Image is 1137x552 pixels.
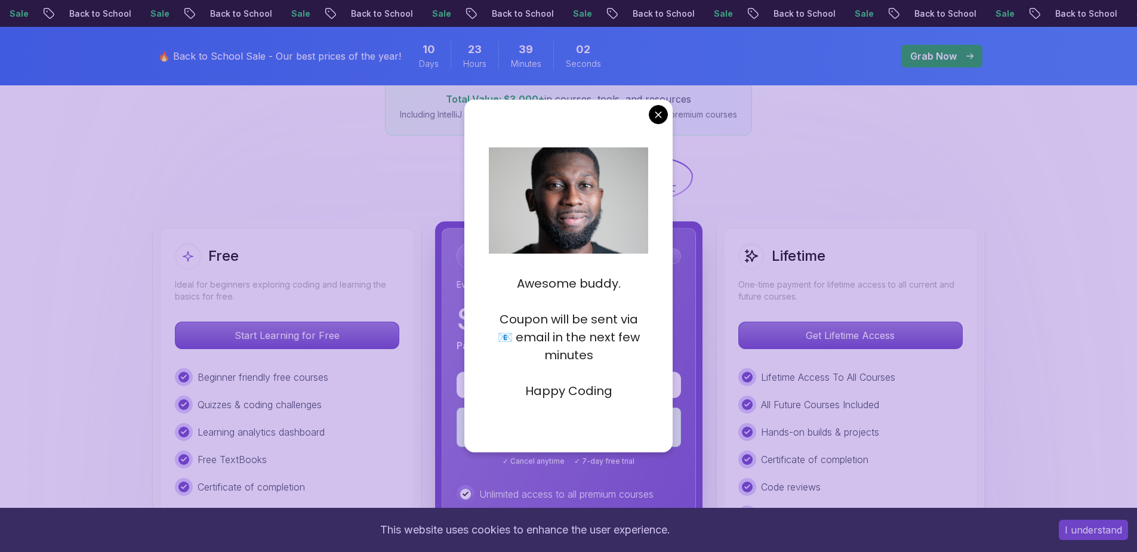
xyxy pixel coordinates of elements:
[463,58,486,70] span: Hours
[1071,8,1109,20] p: Sale
[761,425,879,439] p: Hands-on builds & projects
[849,8,930,20] p: Back to School
[198,370,328,384] p: Beginner friendly free courses
[446,93,544,105] span: Total Value: $3,000+
[761,507,844,522] p: Exclusive webinars
[400,109,737,121] p: Including IntelliJ IDEA Ultimate ($1,034.24), exclusive textbooks, and premium courses
[208,246,239,266] h2: Free
[738,322,963,349] button: Get Lifetime Access
[175,279,399,303] p: Ideal for beginners exploring coding and learning the basics for free.
[457,372,681,398] button: Start My Free Trial
[198,505,399,534] p: 3 months IntelliJ IDEA Ultimate license ($249 value)
[761,370,895,384] p: Lifetime Access To All Courses
[772,246,825,266] h2: Lifetime
[761,397,879,412] p: All Future Courses Included
[285,8,366,20] p: Back to School
[1059,520,1128,540] button: Accept cookies
[198,452,267,467] p: Free TextBooks
[738,279,963,303] p: One-time payment for lifetime access to all current and future courses.
[4,8,85,20] p: Back to School
[144,8,226,20] p: Back to School
[85,8,123,20] p: Sale
[930,8,968,20] p: Sale
[566,58,601,70] span: Seconds
[761,480,821,494] p: Code reviews
[198,480,305,494] p: Certificate of completion
[574,457,634,466] span: ✓ 7-day free trial
[503,457,565,466] span: ✓ Cancel anytime
[175,329,399,341] a: Start Learning for Free
[761,452,868,467] p: Certificate of completion
[426,8,507,20] p: Back to School
[158,49,401,63] p: 🔥 Back to School Sale - Our best prices of the year!
[567,8,648,20] p: Back to School
[576,41,590,58] span: 2 Seconds
[789,8,827,20] p: Sale
[738,329,963,341] a: Get Lifetime Access
[910,49,957,63] p: Grab Now
[198,425,325,439] p: Learning analytics dashboard
[175,322,399,349] button: Start Learning for Free
[468,41,482,58] span: 23 Hours
[457,305,616,334] p: $ 29 / Month
[457,338,512,353] p: Paid Monthly
[739,322,962,349] p: Get Lifetime Access
[648,8,686,20] p: Sale
[457,279,681,291] p: Everything in Free, plus
[507,8,546,20] p: Sale
[708,8,789,20] p: Back to School
[400,92,737,106] p: in courses, tools, and resources
[479,487,654,501] p: Unlimited access to all premium courses
[419,58,439,70] span: Days
[198,397,322,412] p: Quizzes & coding challenges
[990,8,1071,20] p: Back to School
[519,41,533,58] span: 39 Minutes
[9,517,1041,543] div: This website uses cookies to enhance the user experience.
[366,8,405,20] p: Sale
[511,58,541,70] span: Minutes
[226,8,264,20] p: Sale
[423,41,435,58] span: 10 Days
